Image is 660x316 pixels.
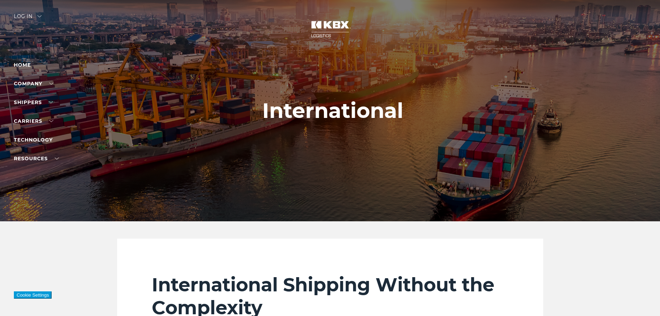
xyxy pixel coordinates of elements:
[14,99,53,105] a: SHIPPERS
[14,118,53,124] a: Carriers
[37,15,42,17] img: arrow
[14,137,53,143] a: Technology
[14,155,59,162] a: RESOURCES
[14,80,53,87] a: Company
[304,14,356,44] img: kbx logo
[14,14,42,24] div: Log in
[262,99,403,122] h1: International
[14,62,31,68] a: Home
[14,291,52,299] button: Cookie Settings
